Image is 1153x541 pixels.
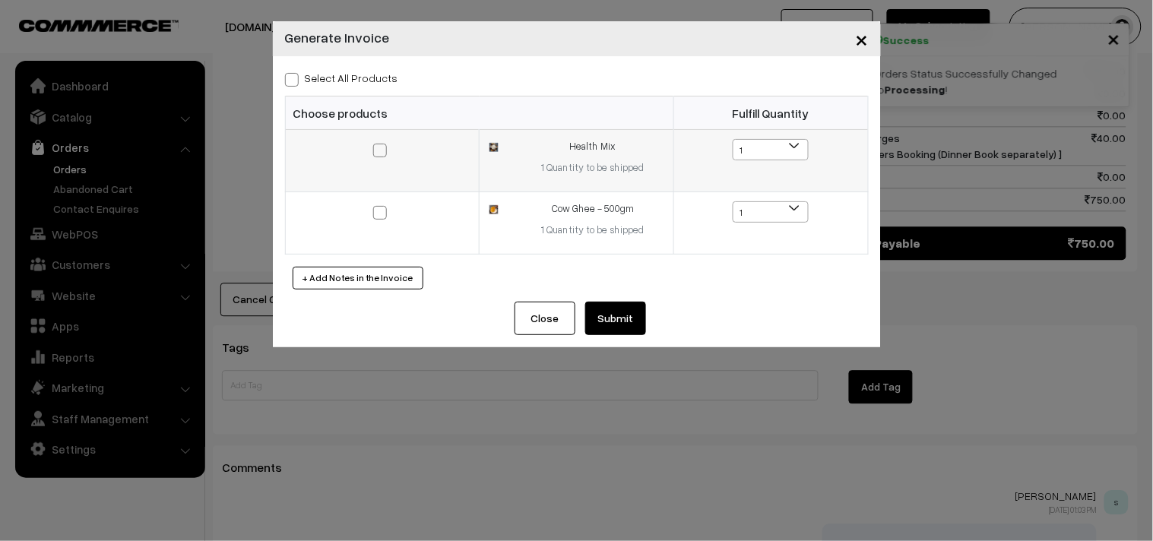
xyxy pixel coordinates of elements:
span: 1 [733,139,809,160]
span: × [856,24,869,52]
button: Submit [585,302,646,335]
button: Close [515,302,575,335]
div: Health Mix [522,139,664,154]
th: Choose products [285,96,673,130]
img: 16759293799715Ghee.jpg [489,204,499,214]
label: Select all Products [285,70,398,86]
th: Fulfill Quantity [673,96,868,130]
img: 16760339985958health-mix1.jpg [489,142,499,152]
div: Cow Ghee - 500gm [522,201,664,217]
span: 1 [733,202,808,223]
div: 1 Quantity to be shipped [522,223,664,238]
span: 1 [733,201,809,223]
h4: Generate Invoice [285,27,390,48]
button: Close [844,15,881,62]
span: 1 [733,140,808,161]
button: + Add Notes in the Invoice [293,267,423,289]
div: 1 Quantity to be shipped [522,160,664,176]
